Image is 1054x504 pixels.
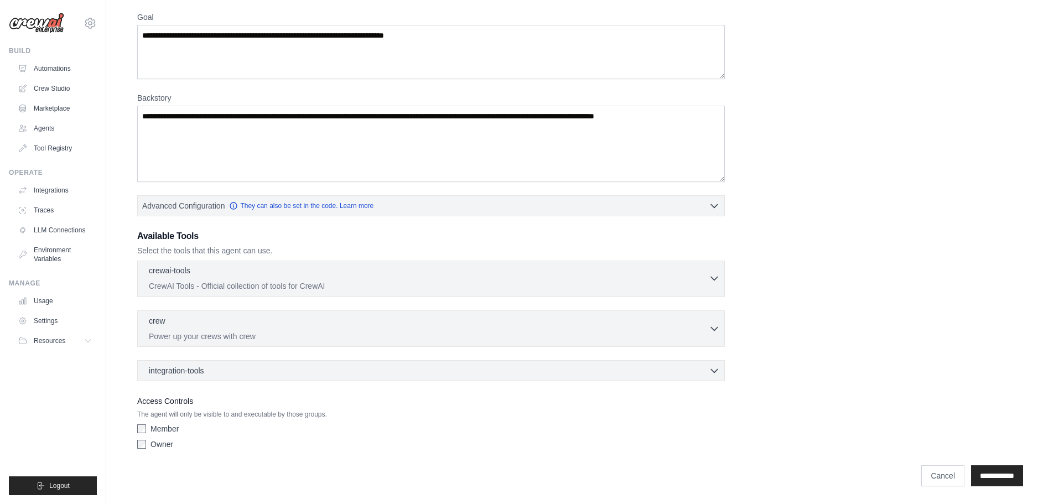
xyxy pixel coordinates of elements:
span: Resources [34,336,65,345]
p: CrewAI Tools - Official collection of tools for CrewAI [149,280,709,292]
a: Cancel [921,465,964,486]
a: Automations [13,60,97,77]
a: Settings [13,312,97,330]
div: Operate [9,168,97,177]
label: Backstory [137,92,725,103]
a: Usage [13,292,97,310]
p: The agent will only be visible to and executable by those groups. [137,410,725,419]
div: Build [9,46,97,55]
button: Resources [13,332,97,350]
label: Access Controls [137,394,725,408]
button: Logout [9,476,97,495]
span: Advanced Configuration [142,200,225,211]
a: Traces [13,201,97,219]
label: Member [150,423,179,434]
a: LLM Connections [13,221,97,239]
button: integration-tools [142,365,720,376]
div: Manage [9,279,97,288]
a: They can also be set in the code. Learn more [229,201,373,210]
img: Logo [9,13,64,34]
button: crewai-tools CrewAI Tools - Official collection of tools for CrewAI [142,265,720,292]
span: integration-tools [149,365,204,376]
a: Crew Studio [13,80,97,97]
h3: Available Tools [137,230,725,243]
a: Marketplace [13,100,97,117]
p: Select the tools that this agent can use. [137,245,725,256]
a: Agents [13,119,97,137]
a: Tool Registry [13,139,97,157]
label: Goal [137,12,725,23]
p: crewai-tools [149,265,190,276]
p: Power up your crews with crew [149,331,709,342]
a: Integrations [13,181,97,199]
a: Environment Variables [13,241,97,268]
p: crew [149,315,165,326]
button: Advanced Configuration They can also be set in the code. Learn more [138,196,724,216]
label: Owner [150,439,173,450]
span: Logout [49,481,70,490]
button: crew Power up your crews with crew [142,315,720,342]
